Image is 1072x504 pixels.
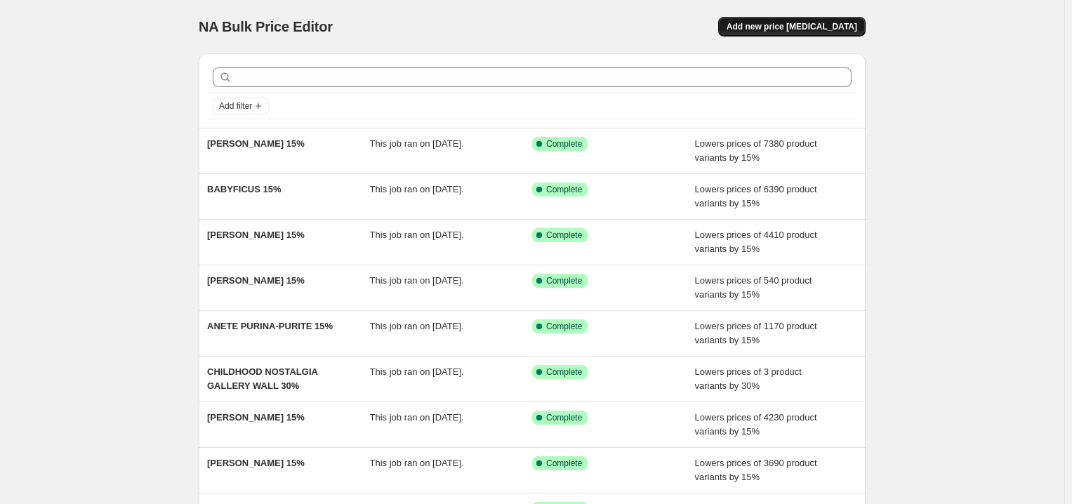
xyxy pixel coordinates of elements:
[219,100,252,112] span: Add filter
[695,412,817,437] span: Lowers prices of 4230 product variants by 15%
[207,458,305,468] span: [PERSON_NAME] 15%
[546,184,582,195] span: Complete
[370,184,464,194] span: This job ran on [DATE].
[718,17,866,37] button: Add new price [MEDICAL_DATA]
[370,138,464,149] span: This job ran on [DATE].
[207,275,305,286] span: [PERSON_NAME] 15%
[207,321,333,331] span: ANETE PURINA-PURITE 15%
[546,412,582,423] span: Complete
[370,412,464,423] span: This job ran on [DATE].
[370,230,464,240] span: This job ran on [DATE].
[213,98,269,114] button: Add filter
[695,275,812,300] span: Lowers prices of 540 product variants by 15%
[199,19,333,34] span: NA Bulk Price Editor
[546,321,582,332] span: Complete
[695,321,817,345] span: Lowers prices of 1170 product variants by 15%
[695,138,817,163] span: Lowers prices of 7380 product variants by 15%
[546,138,582,150] span: Complete
[546,230,582,241] span: Complete
[727,21,857,32] span: Add new price [MEDICAL_DATA]
[207,184,281,194] span: BABYFICUS 15%
[207,412,305,423] span: [PERSON_NAME] 15%
[546,458,582,469] span: Complete
[546,275,582,286] span: Complete
[370,458,464,468] span: This job ran on [DATE].
[695,184,817,208] span: Lowers prices of 6390 product variants by 15%
[695,230,817,254] span: Lowers prices of 4410 product variants by 15%
[370,321,464,331] span: This job ran on [DATE].
[370,366,464,377] span: This job ran on [DATE].
[695,458,817,482] span: Lowers prices of 3690 product variants by 15%
[370,275,464,286] span: This job ran on [DATE].
[546,366,582,378] span: Complete
[207,230,305,240] span: [PERSON_NAME] 15%
[207,366,317,391] span: CHILDHOOD NOSTALGIA GALLERY WALL 30%
[207,138,305,149] span: [PERSON_NAME] 15%
[695,366,802,391] span: Lowers prices of 3 product variants by 30%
